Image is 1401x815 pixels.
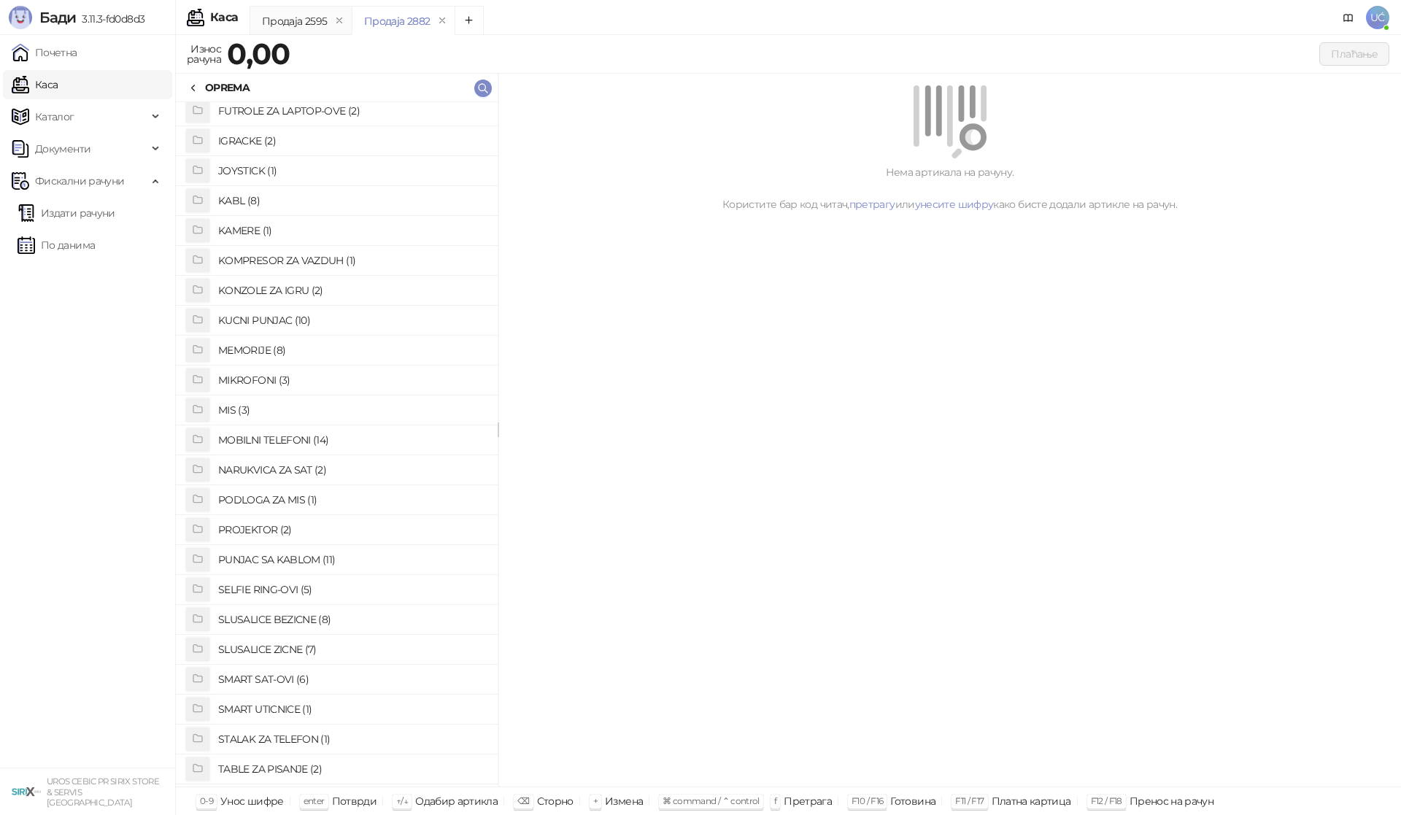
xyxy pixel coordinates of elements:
[593,795,598,806] span: +
[227,36,290,72] strong: 0,00
[784,792,832,811] div: Претрага
[218,608,486,631] h4: SLUSALICE BEZICNE (8)
[605,792,643,811] div: Измена
[415,792,498,811] div: Одабир артикла
[218,309,486,332] h4: KUCNI PUNJAC (10)
[537,792,574,811] div: Сторно
[517,795,529,806] span: ⌫
[218,458,486,482] h4: NARUKVICA ZA SAT (2)
[176,102,498,787] div: grid
[455,6,484,35] button: Add tab
[774,795,776,806] span: f
[915,198,994,211] a: унесите шифру
[332,792,377,811] div: Потврди
[1130,792,1213,811] div: Пренос на рачун
[76,12,144,26] span: 3.11.3-fd0d8d3
[218,727,486,751] h4: STALAK ZA TELEFON (1)
[218,129,486,152] h4: IGRACKE (2)
[396,795,408,806] span: ↑/↓
[205,80,250,96] div: OPREMA
[992,792,1071,811] div: Платна картица
[18,231,95,260] a: По данима
[18,198,115,228] a: Издати рачуни
[262,13,327,29] div: Продаја 2595
[852,795,883,806] span: F10 / F16
[516,164,1383,212] div: Нема артикала на рачуну. Користите бар код читач, или како бисте додали артикле на рачун.
[35,134,90,163] span: Документи
[663,795,760,806] span: ⌘ command / ⌃ control
[218,668,486,691] h4: SMART SAT-OVI (6)
[218,279,486,302] h4: KONZOLE ZA IGRU (2)
[218,548,486,571] h4: PUNJAC SA KABLOM (11)
[849,198,895,211] a: претрагу
[218,518,486,541] h4: PROJEKTOR (2)
[35,102,74,131] span: Каталог
[218,339,486,362] h4: MEMORIJE (8)
[218,488,486,511] h4: PODLOGA ZA MIS (1)
[12,38,77,67] a: Почетна
[39,9,76,26] span: Бади
[220,792,284,811] div: Унос шифре
[1319,42,1389,66] button: Плаћање
[218,638,486,661] h4: SLUSALICE ZICNE (7)
[1091,795,1122,806] span: F12 / F18
[1337,6,1360,29] a: Документација
[433,15,452,27] button: remove
[1366,6,1389,29] span: UĆ
[304,795,325,806] span: enter
[218,398,486,422] h4: MIS (3)
[12,777,41,806] img: 64x64-companyLogo-cb9a1907-c9b0-4601-bb5e-5084e694c383.png
[184,39,224,69] div: Износ рачуна
[218,219,486,242] h4: KAMERE (1)
[9,6,32,29] img: Logo
[47,776,159,808] small: UROS CEBIC PR SIRIX STORE & SERVIS [GEOGRAPHIC_DATA]
[218,578,486,601] h4: SELFIE RING-OVI (5)
[200,795,213,806] span: 0-9
[12,70,58,99] a: Каса
[218,698,486,721] h4: SMART UTICNICE (1)
[218,757,486,781] h4: TABLE ZA PISANJE (2)
[218,249,486,272] h4: KOMPRESOR ZA VAZDUH (1)
[210,12,238,23] div: Каса
[890,792,935,811] div: Готовина
[35,166,124,196] span: Фискални рачуни
[218,368,486,392] h4: MIKROFONI (3)
[218,99,486,123] h4: FUTROLE ZA LAPTOP-OVE (2)
[955,795,984,806] span: F11 / F17
[218,189,486,212] h4: KABL (8)
[218,428,486,452] h4: MOBILNI TELEFONI (14)
[330,15,349,27] button: remove
[218,159,486,182] h4: JOYSTICK (1)
[364,13,430,29] div: Продаја 2882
